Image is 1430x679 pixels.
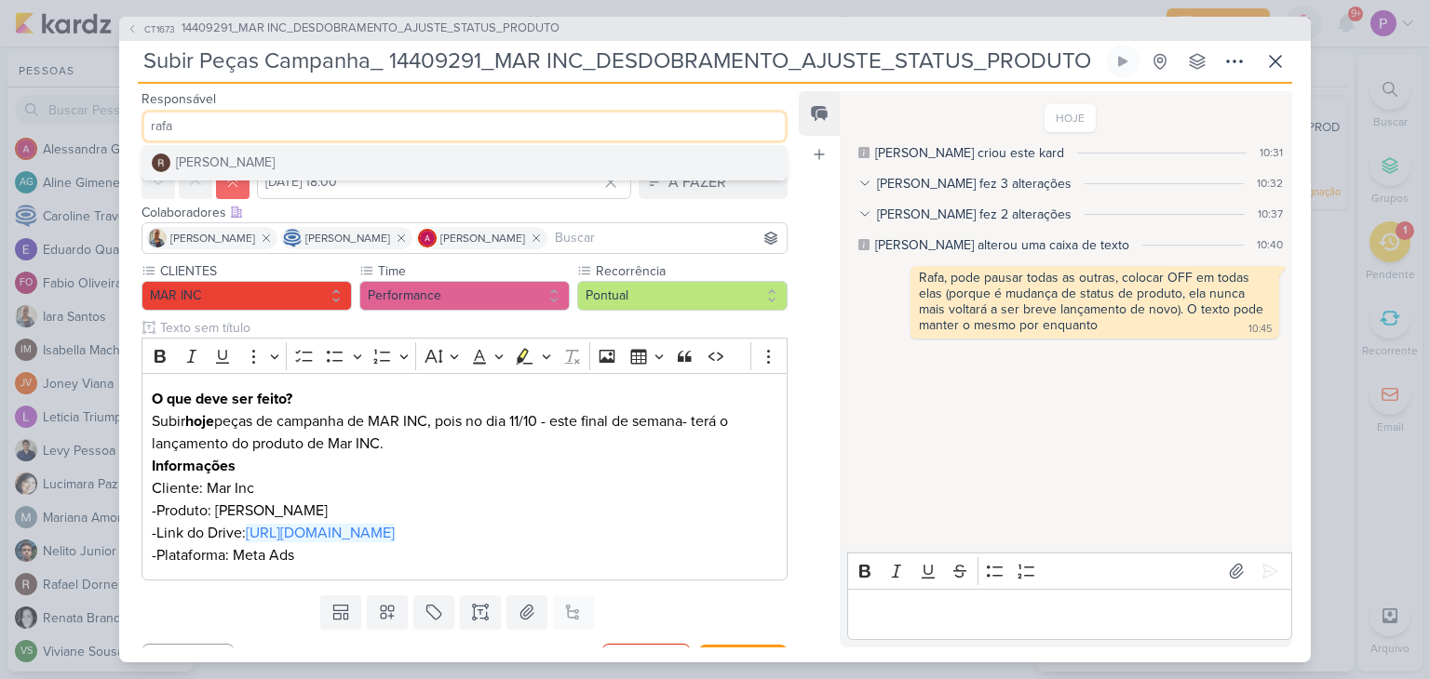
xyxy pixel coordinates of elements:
div: Este log é visível à todos no kard [858,147,870,158]
div: Ligar relógio [1115,54,1130,69]
button: [PERSON_NAME] [142,146,787,180]
button: Performance [359,281,570,311]
img: Caroline Traven De Andrade [283,229,302,247]
div: Rafa, pode pausar todas as outras, colocar OFF em todas elas (porque é mudança de status de produ... [919,270,1267,333]
input: Select a date [257,166,631,199]
a: [URL][DOMAIN_NAME] [246,524,395,542]
p: -Link do Drive: [152,522,777,544]
label: Responsável [142,91,216,107]
span: [PERSON_NAME] [440,230,525,246]
div: Editor toolbar [847,553,1292,589]
p: -Plataforma: Meta Ads [152,544,777,566]
input: Texto sem título [156,318,788,338]
p: -Produto: [PERSON_NAME] [152,499,777,522]
div: Este log é visível à todos no kard [858,239,870,250]
button: Pontual [577,281,788,311]
input: Buscar [551,227,783,249]
div: [PERSON_NAME] fez 3 alterações [877,174,1072,193]
button: A FAZER [639,166,788,199]
span: [PERSON_NAME] [305,230,390,246]
label: Recorrência [594,261,788,281]
div: Colaboradores [142,203,788,222]
label: CLIENTES [158,261,352,281]
label: Time [376,261,570,281]
div: 10:40 [1257,236,1283,253]
div: 10:45 [1248,322,1272,337]
strong: hoje [185,412,214,431]
div: Isabella alterou uma caixa de texto [875,235,1129,255]
strong: Informações [152,457,236,475]
p: Subir peças de campanha de MAR INC, pois no dia 11/10 - este final de semana- terá o lançamento d... [152,410,777,455]
div: Editor editing area: main [142,373,788,580]
div: 10:37 [1258,206,1283,222]
input: Buscar [142,110,788,143]
div: 10:31 [1260,144,1283,161]
button: MAR INC [142,281,352,311]
p: Cliente: Mar Inc [152,477,777,499]
input: Kard Sem Título [138,45,1102,78]
div: Editor editing area: main [847,589,1292,640]
strong: O que deve ser feito? [152,390,292,408]
div: [PERSON_NAME] [176,153,275,172]
div: A FAZER [668,171,726,193]
div: [PERSON_NAME] fez 2 alterações [877,205,1072,224]
div: Isabella criou este kard [875,143,1064,163]
div: Editor toolbar [142,338,788,374]
img: Rafael Dornelles [152,153,170,172]
img: Iara Santos [148,229,167,247]
img: Alessandra Gomes [418,229,437,247]
button: Aceitar [698,645,788,679]
span: [PERSON_NAME] [170,230,255,246]
div: 10:32 [1257,175,1283,192]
